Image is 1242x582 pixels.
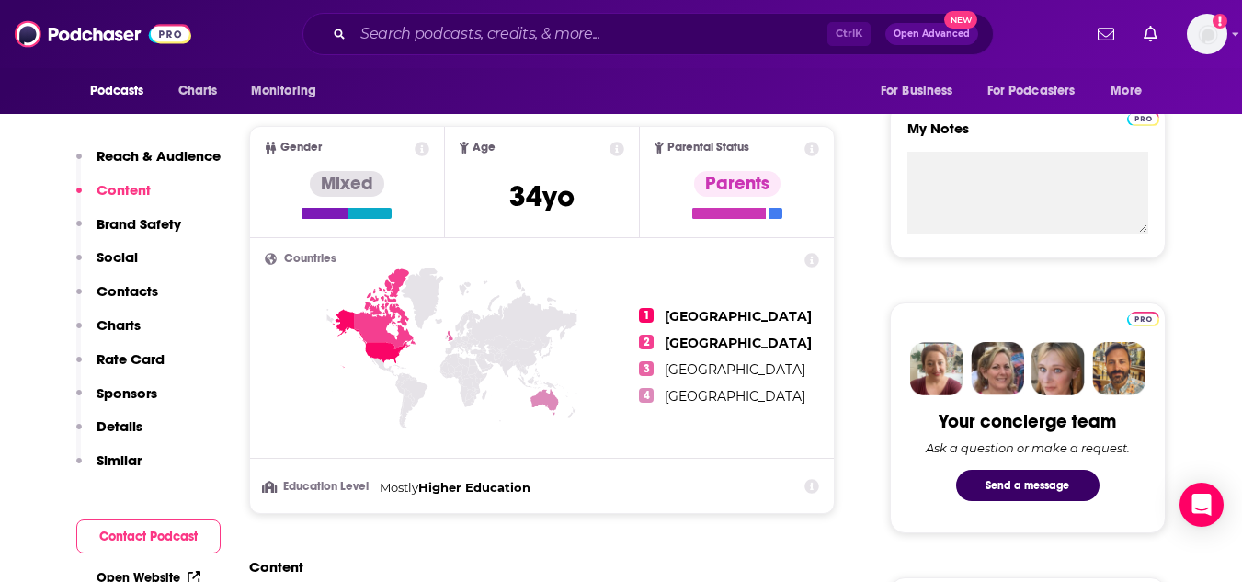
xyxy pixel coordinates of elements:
[353,19,827,49] input: Search podcasts, credits, & more...
[667,142,749,154] span: Parental Status
[1187,14,1227,54] span: Logged in as MattieVG
[238,74,340,108] button: open menu
[894,29,970,39] span: Open Advanced
[1127,309,1159,326] a: Pro website
[97,282,158,300] p: Contacts
[1127,111,1159,126] img: Podchaser Pro
[881,78,953,104] span: For Business
[76,417,142,451] button: Details
[77,74,168,108] button: open menu
[76,519,221,553] button: Contact Podcast
[910,342,963,395] img: Sydney Profile
[76,282,158,316] button: Contacts
[280,142,322,154] span: Gender
[639,335,654,349] span: 2
[178,78,218,104] span: Charts
[97,147,221,165] p: Reach & Audience
[987,78,1076,104] span: For Podcasters
[944,11,977,29] span: New
[1111,78,1142,104] span: More
[97,417,142,435] p: Details
[1187,14,1227,54] button: Show profile menu
[975,74,1102,108] button: open menu
[665,308,812,325] span: [GEOGRAPHIC_DATA]
[827,22,871,46] span: Ctrl K
[1127,312,1159,326] img: Podchaser Pro
[97,248,138,266] p: Social
[166,74,229,108] a: Charts
[971,342,1024,395] img: Barbara Profile
[76,147,221,181] button: Reach & Audience
[97,451,142,469] p: Similar
[1092,342,1145,395] img: Jon Profile
[97,350,165,368] p: Rate Card
[418,480,530,495] span: Higher Education
[1213,14,1227,29] svg: Add a profile image
[380,480,418,495] span: Mostly
[97,181,151,199] p: Content
[265,481,372,493] h3: Education Level
[97,316,141,334] p: Charts
[310,171,384,197] div: Mixed
[665,361,805,378] span: [GEOGRAPHIC_DATA]
[76,451,142,485] button: Similar
[1127,108,1159,126] a: Pro website
[251,78,316,104] span: Monitoring
[76,181,151,215] button: Content
[639,388,654,403] span: 4
[1187,14,1227,54] img: User Profile
[1098,74,1165,108] button: open menu
[639,308,654,323] span: 1
[76,350,165,384] button: Rate Card
[76,248,138,282] button: Social
[76,316,141,350] button: Charts
[97,384,157,402] p: Sponsors
[639,361,654,376] span: 3
[956,470,1100,501] button: Send a message
[97,215,181,233] p: Brand Safety
[1031,342,1085,395] img: Jules Profile
[868,74,976,108] button: open menu
[939,410,1116,433] div: Your concierge team
[1136,18,1165,50] a: Show notifications dropdown
[284,253,336,265] span: Countries
[665,388,805,405] span: [GEOGRAPHIC_DATA]
[249,558,821,576] h2: Content
[15,17,191,51] img: Podchaser - Follow, Share and Rate Podcasts
[907,120,1148,152] label: My Notes
[1090,18,1122,50] a: Show notifications dropdown
[90,78,144,104] span: Podcasts
[302,13,994,55] div: Search podcasts, credits, & more...
[76,384,157,418] button: Sponsors
[665,335,812,351] span: [GEOGRAPHIC_DATA]
[509,178,575,214] span: 34 yo
[885,23,978,45] button: Open AdvancedNew
[694,171,781,197] div: Parents
[1179,483,1224,527] div: Open Intercom Messenger
[473,142,496,154] span: Age
[76,215,181,249] button: Brand Safety
[926,440,1130,455] div: Ask a question or make a request.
